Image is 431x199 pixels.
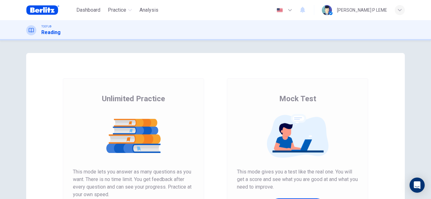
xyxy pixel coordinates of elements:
[137,4,161,16] button: Analysis
[41,29,61,36] h1: Reading
[276,8,284,13] img: en
[73,168,194,198] span: This mode lets you answer as many questions as you want. There is no time limit. You get feedback...
[105,4,134,16] button: Practice
[41,24,51,29] span: TOEFL®
[76,6,100,14] span: Dashboard
[26,4,59,16] img: Berlitz Brasil logo
[410,178,425,193] div: Open Intercom Messenger
[102,94,165,104] span: Unlimited Practice
[322,5,332,15] img: Profile picture
[26,4,74,16] a: Berlitz Brasil logo
[108,6,126,14] span: Practice
[279,94,316,104] span: Mock Test
[237,168,358,191] span: This mode gives you a test like the real one. You will get a score and see what you are good at a...
[139,6,158,14] span: Analysis
[337,6,387,14] div: [PERSON_NAME] P LEME
[74,4,103,16] button: Dashboard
